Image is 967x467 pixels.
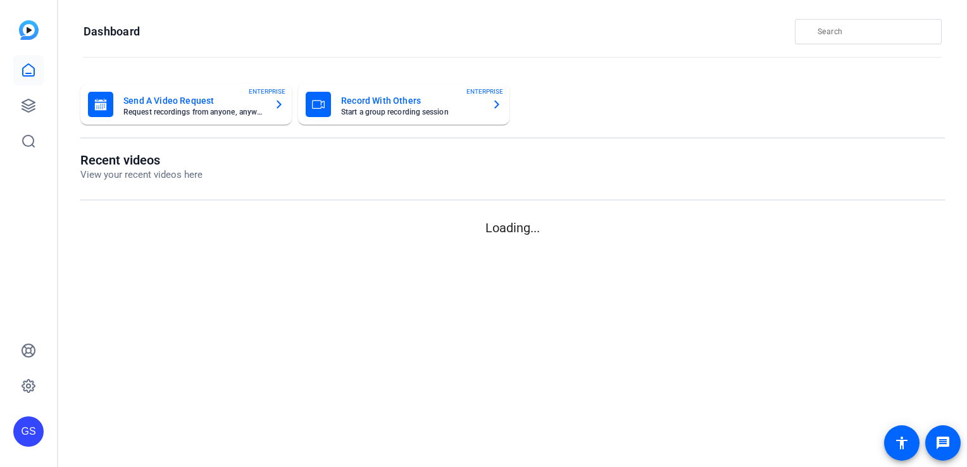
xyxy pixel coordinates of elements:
mat-icon: accessibility [894,435,909,451]
span: ENTERPRISE [466,87,503,96]
mat-card-subtitle: Request recordings from anyone, anywhere [123,108,264,116]
input: Search [818,24,932,39]
mat-icon: message [935,435,951,451]
h1: Dashboard [84,24,140,39]
button: Record With OthersStart a group recording sessionENTERPRISE [298,84,509,125]
div: GS [13,416,44,447]
mat-card-title: Send A Video Request [123,93,264,108]
h1: Recent videos [80,153,203,168]
mat-card-title: Record With Others [341,93,482,108]
p: View your recent videos here [80,168,203,182]
span: ENTERPRISE [249,87,285,96]
img: blue-gradient.svg [19,20,39,40]
p: Loading... [80,218,945,237]
button: Send A Video RequestRequest recordings from anyone, anywhereENTERPRISE [80,84,292,125]
mat-card-subtitle: Start a group recording session [341,108,482,116]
